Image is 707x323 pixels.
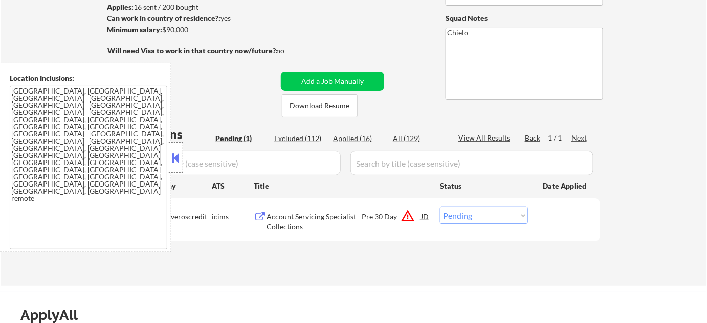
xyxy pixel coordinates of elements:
div: JD [420,207,430,225]
div: 16 sent / 200 bought [107,2,277,12]
div: Back [525,133,541,143]
div: ATS [212,181,254,191]
div: Account Servicing Specialist - Pre 30 Day Collections [267,212,421,232]
div: Date Applied [543,181,588,191]
div: $90,000 [107,25,277,35]
div: Next [571,133,588,143]
strong: Will need Visa to work in that country now/future?: [107,46,278,55]
div: Squad Notes [446,13,603,24]
strong: Applies: [107,3,134,11]
div: no [276,45,305,56]
strong: Can work in country of residence?: [107,14,220,22]
input: Search by title (case sensitive) [350,151,593,175]
button: warning_amber [401,209,415,223]
div: Title [254,181,430,191]
div: Status [440,176,528,195]
strong: Minimum salary: [107,25,162,34]
button: Download Resume [282,94,358,117]
div: 1 / 1 [548,133,571,143]
div: Pending (1) [215,133,267,144]
div: Location Inclusions: [10,73,167,83]
div: Excluded (112) [274,133,325,144]
input: Search by company (case sensitive) [111,151,341,175]
div: icims [212,212,254,222]
div: Applied (16) [333,133,384,144]
div: yes [107,13,274,24]
button: Add a Job Manually [281,72,384,91]
div: View All Results [458,133,513,143]
div: All (129) [393,133,444,144]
